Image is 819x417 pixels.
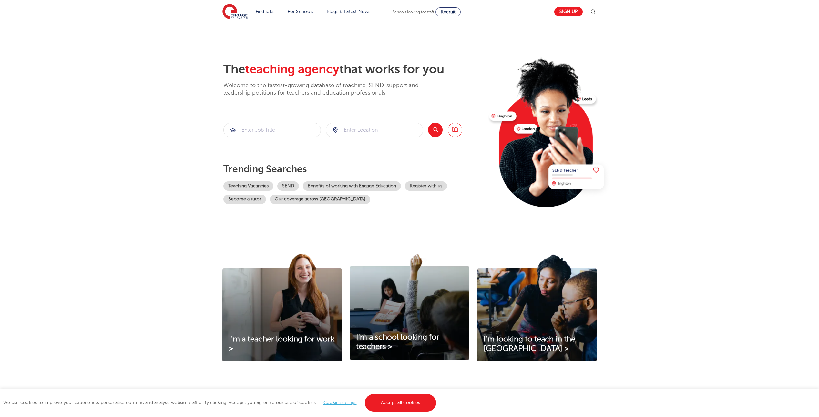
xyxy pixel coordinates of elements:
[277,181,299,191] a: SEND
[303,181,401,191] a: Benefits of working with Engage Education
[356,333,439,351] span: I'm a school looking for teachers >
[405,181,447,191] a: Register with us
[365,394,436,412] a: Accept all cookies
[223,82,436,97] p: Welcome to the fastest-growing database of teaching, SEND, support and leadership positions for t...
[441,9,456,14] span: Recruit
[350,254,469,360] img: I'm a school looking for teachers
[222,335,342,353] a: I'm a teacher looking for work >
[326,123,423,137] input: Submit
[323,400,357,405] a: Cookie settings
[3,400,438,405] span: We use cookies to improve your experience, personalise content, and analyse website traffic. By c...
[435,7,461,16] a: Recruit
[393,10,434,14] span: Schools looking for staff
[270,195,370,204] a: Our coverage across [GEOGRAPHIC_DATA]
[326,123,423,137] div: Submit
[223,163,484,175] p: Trending searches
[223,123,321,137] div: Submit
[222,4,248,20] img: Engage Education
[327,9,371,14] a: Blogs & Latest News
[223,181,273,191] a: Teaching Vacancies
[477,254,597,361] img: I'm looking to teach in the UK
[554,7,583,16] a: Sign up
[484,335,575,353] span: I'm looking to teach in the [GEOGRAPHIC_DATA] >
[288,9,313,14] a: For Schools
[477,335,597,353] a: I'm looking to teach in the [GEOGRAPHIC_DATA] >
[224,123,321,137] input: Submit
[256,9,275,14] a: Find jobs
[223,195,266,204] a: Become a tutor
[223,62,484,77] h2: The that works for you
[428,123,443,137] button: Search
[229,335,334,353] span: I'm a teacher looking for work >
[245,62,339,76] span: teaching agency
[222,254,342,361] img: I'm a teacher looking for work
[350,333,469,351] a: I'm a school looking for teachers >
